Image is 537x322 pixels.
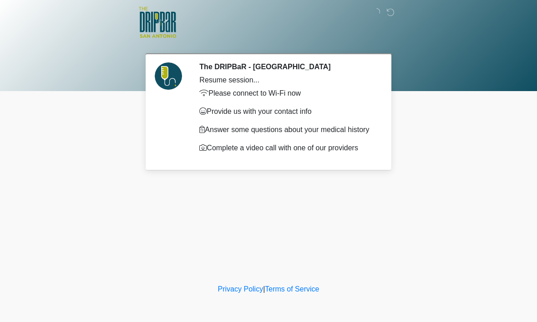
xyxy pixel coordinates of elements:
[199,124,375,135] p: Answer some questions about your medical history
[218,285,263,293] a: Privacy Policy
[155,62,182,90] img: Agent Avatar
[199,143,375,153] p: Complete a video call with one of our providers
[199,88,375,99] p: Please connect to Wi-Fi now
[199,62,375,71] h2: The DRIPBaR - [GEOGRAPHIC_DATA]
[265,285,319,293] a: Terms of Service
[263,285,265,293] a: |
[139,7,176,39] img: The DRIPBaR - San Antonio Fossil Creek Logo
[199,106,375,117] p: Provide us with your contact info
[199,75,375,86] div: Resume session...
